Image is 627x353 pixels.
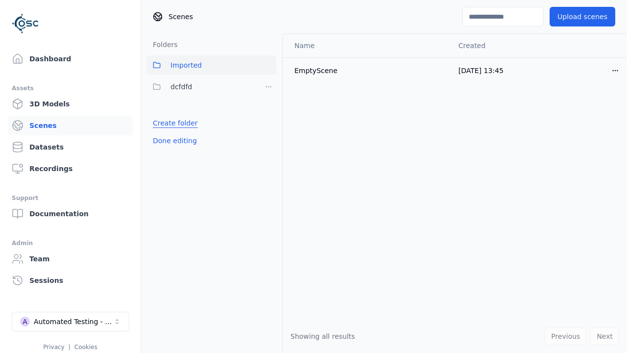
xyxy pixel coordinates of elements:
[8,94,133,114] a: 3D Models
[12,192,129,204] div: Support
[147,55,276,75] button: Imported
[153,118,198,128] a: Create folder
[12,10,39,37] img: Logo
[170,81,192,93] span: dcfdfd
[8,49,133,69] a: Dashboard
[34,317,113,327] div: Automated Testing - Playwright
[8,137,133,157] a: Datasets
[458,67,504,75] span: [DATE] 13:45
[8,159,133,178] a: Recordings
[12,82,129,94] div: Assets
[169,12,193,22] span: Scenes
[8,271,133,290] a: Sessions
[8,116,133,135] a: Scenes
[8,249,133,269] a: Team
[147,40,178,50] h3: Folders
[147,132,203,150] button: Done editing
[43,344,64,351] a: Privacy
[12,237,129,249] div: Admin
[20,317,30,327] div: A
[550,7,615,26] button: Upload scenes
[147,77,255,97] button: dcfdfd
[8,204,133,224] a: Documentation
[12,312,129,331] button: Select a workspace
[290,332,355,340] span: Showing all results
[147,114,204,132] button: Create folder
[294,66,443,76] div: EmptyScene
[451,34,603,57] th: Created
[74,344,97,351] a: Cookies
[170,59,202,71] span: Imported
[69,344,71,351] span: |
[283,34,451,57] th: Name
